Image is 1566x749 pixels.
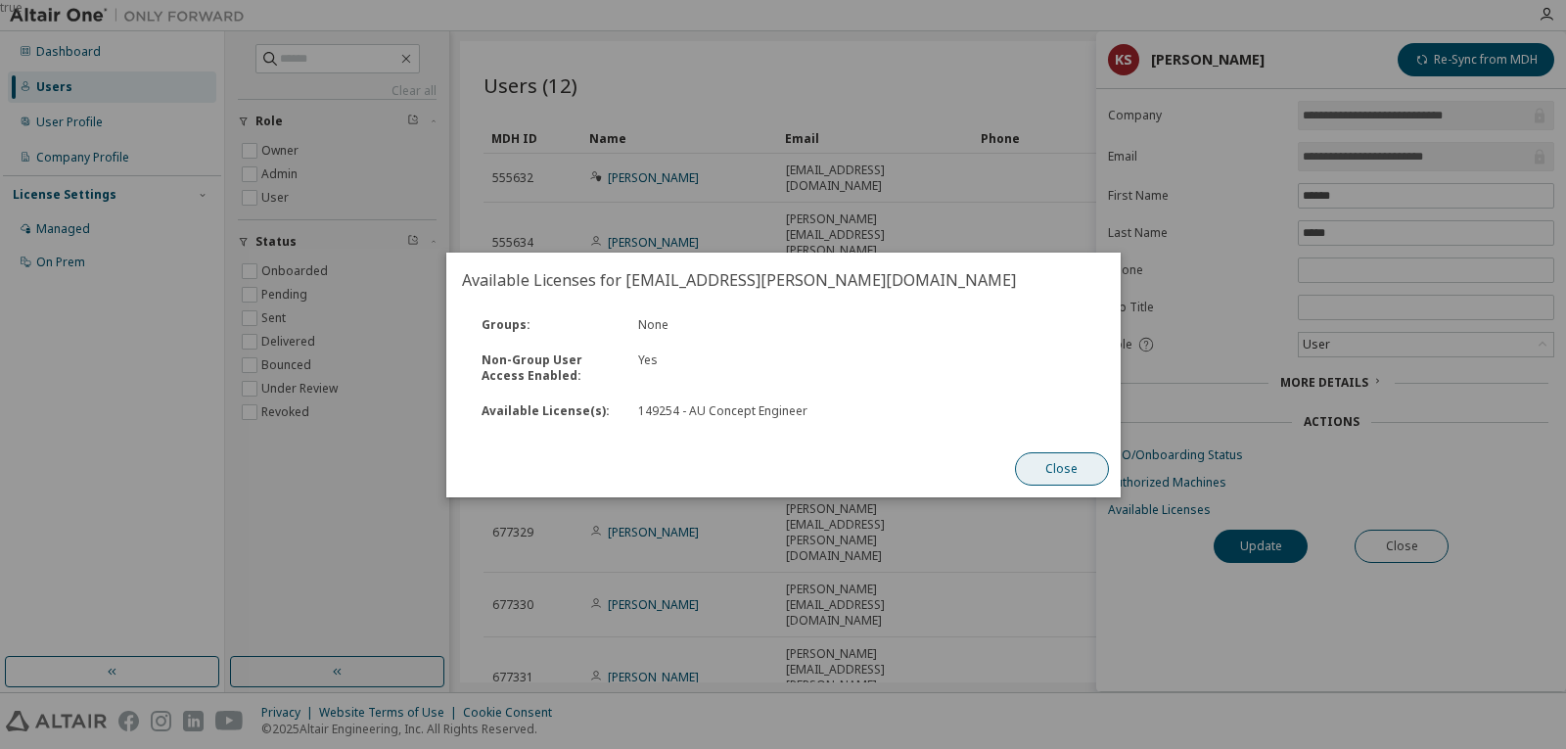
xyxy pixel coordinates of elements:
div: Groups : [470,317,626,333]
h2: Available Licenses for [EMAIL_ADDRESS][PERSON_NAME][DOMAIN_NAME] [446,253,1121,307]
div: Available License(s) : [470,403,626,419]
div: Non-Group User Access Enabled : [470,352,626,384]
div: Yes [626,352,861,384]
div: None [626,317,861,333]
div: 149254 - AU Concept Engineer [638,403,850,419]
button: Close [1014,452,1108,486]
